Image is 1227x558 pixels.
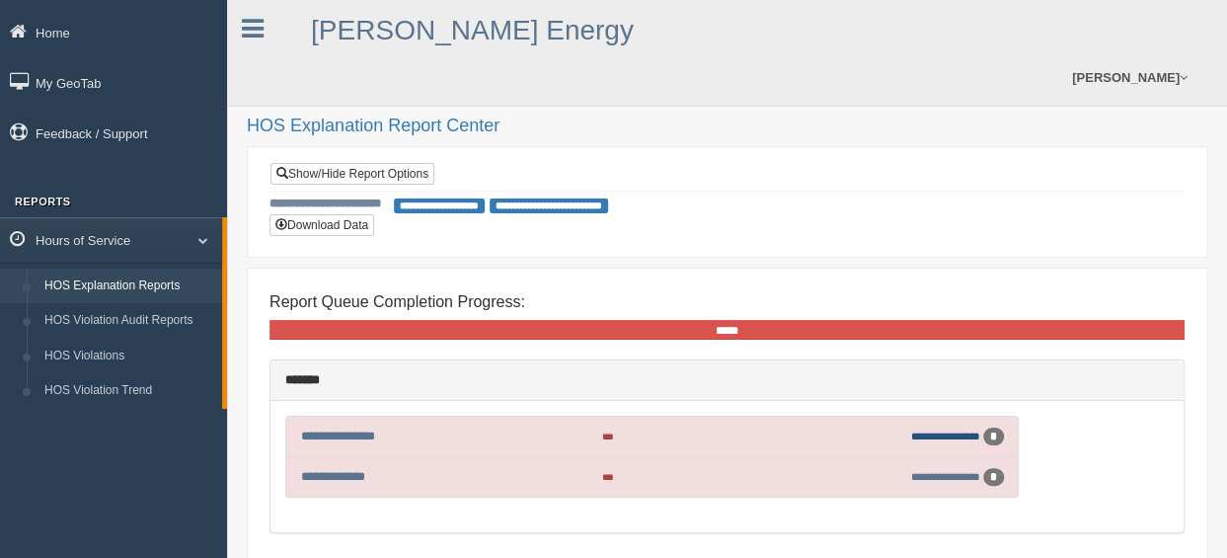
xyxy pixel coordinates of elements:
[269,214,374,236] button: Download Data
[36,303,222,339] a: HOS Violation Audit Reports
[36,339,222,374] a: HOS Violations
[1062,49,1197,106] a: [PERSON_NAME]
[311,15,634,45] a: [PERSON_NAME] Energy
[269,293,1185,311] h4: Report Queue Completion Progress:
[36,269,222,304] a: HOS Explanation Reports
[36,373,222,409] a: HOS Violation Trend
[270,163,434,185] a: Show/Hide Report Options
